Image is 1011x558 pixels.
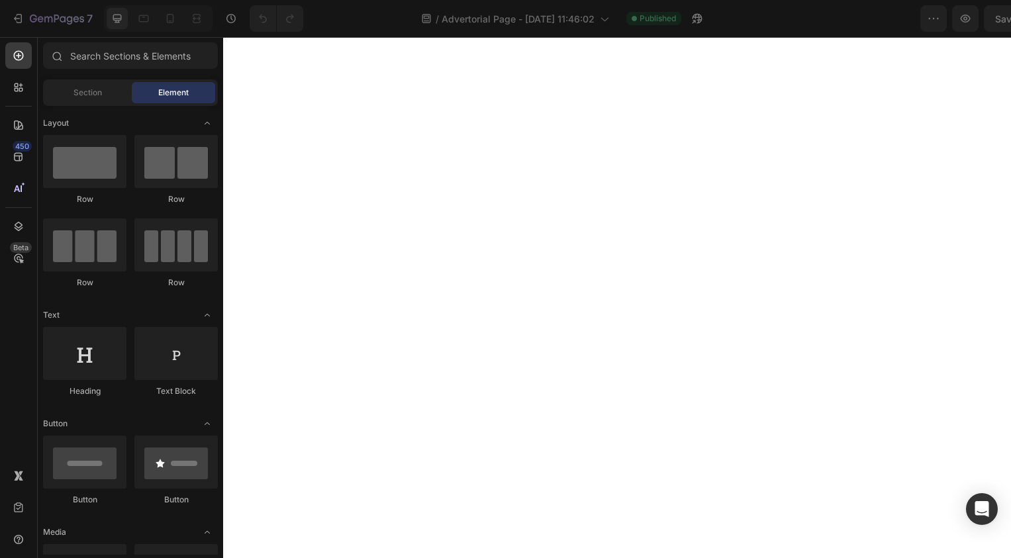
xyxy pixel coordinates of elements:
[640,13,676,24] span: Published
[43,494,126,506] div: Button
[43,117,69,129] span: Layout
[197,413,218,434] span: Toggle open
[134,193,218,205] div: Row
[934,12,967,26] div: Publish
[43,42,218,69] input: Search Sections & Elements
[436,12,439,26] span: /
[923,5,979,32] button: Publish
[250,5,303,32] div: Undo/Redo
[10,242,32,253] div: Beta
[43,418,68,430] span: Button
[197,522,218,543] span: Toggle open
[43,526,66,538] span: Media
[134,385,218,397] div: Text Block
[43,385,126,397] div: Heading
[73,87,102,99] span: Section
[43,277,126,289] div: Row
[87,11,93,26] p: 7
[885,13,907,24] span: Save
[442,12,595,26] span: Advertorial Page - [DATE] 11:46:02
[13,141,32,152] div: 450
[134,494,218,506] div: Button
[5,5,99,32] button: 7
[197,113,218,134] span: Toggle open
[158,87,189,99] span: Element
[134,277,218,289] div: Row
[197,304,218,326] span: Toggle open
[874,5,918,32] button: Save
[43,309,60,321] span: Text
[966,493,998,525] div: Open Intercom Messenger
[43,193,126,205] div: Row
